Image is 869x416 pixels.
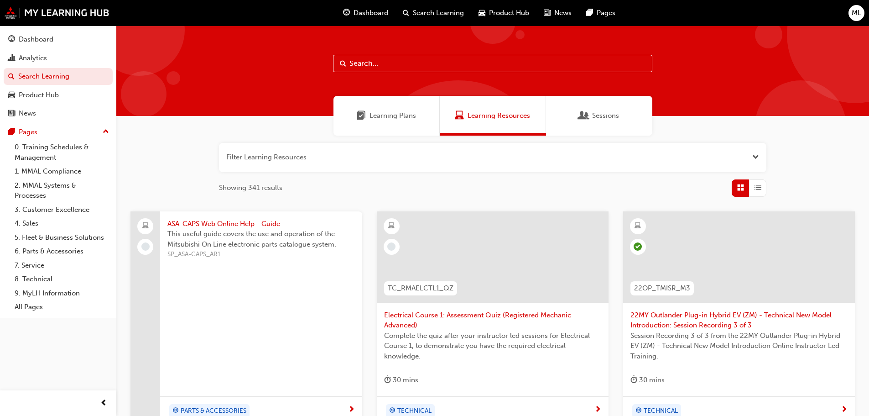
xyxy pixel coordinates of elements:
a: News [4,105,113,122]
div: Dashboard [19,34,53,45]
button: Open the filter [752,152,759,163]
span: search-icon [8,73,15,81]
span: next-icon [348,406,355,414]
span: Grid [737,183,744,193]
span: prev-icon [100,398,107,409]
span: learningResourceType_ELEARNING-icon [635,220,641,232]
div: Product Hub [19,90,59,100]
span: car-icon [8,91,15,100]
span: Learning Plans [357,111,366,121]
span: pages-icon [8,128,15,137]
a: 5. Fleet & Business Solutions [11,231,113,245]
span: duration-icon [384,374,391,386]
span: learningRecordVerb_NONE-icon [387,242,395,251]
a: Learning ResourcesLearning Resources [440,96,546,136]
a: news-iconNews [536,4,579,22]
div: 30 mins [630,374,665,386]
span: duration-icon [630,374,637,386]
span: TC_RMAELCTL1_QZ [388,283,453,294]
span: 22OP_TMISR_M3 [634,283,690,294]
span: pages-icon [586,7,593,19]
span: car-icon [479,7,485,19]
a: Product Hub [4,87,113,104]
button: Pages [4,124,113,141]
span: learningRecordVerb_COMPLETE-icon [634,242,642,251]
span: Pages [597,8,615,18]
a: 1. MMAL Compliance [11,164,113,179]
span: news-icon [544,7,551,19]
img: mmal [5,7,109,19]
span: News [554,8,572,18]
span: chart-icon [8,54,15,63]
span: Showing 341 results [219,183,282,193]
a: Dashboard [4,31,113,48]
a: Search Learning [4,68,113,85]
span: next-icon [594,406,601,414]
span: 22MY Outlander Plug-in Hybrid EV (ZM) - Technical New Model Introduction: Session Recording 3 of 3 [630,310,848,331]
span: news-icon [8,110,15,118]
span: guage-icon [343,7,350,19]
span: ASA-CAPS Web Online Help - Guide [167,219,355,229]
a: 4. Sales [11,216,113,231]
span: Search Learning [413,8,464,18]
a: 0. Training Schedules & Management [11,140,113,164]
span: Learning Resources [455,111,464,121]
span: Session Recording 3 of 3 from the 22MY Outlander Plug-in Hybrid EV (ZM) - Technical New Model Int... [630,331,848,362]
div: News [19,108,36,119]
span: ML [852,8,861,18]
a: guage-iconDashboard [336,4,395,22]
div: Pages [19,127,37,137]
span: Sessions [592,111,619,121]
a: All Pages [11,300,113,314]
a: 3. Customer Excellence [11,203,113,217]
span: Complete the quiz after your instructor led sessions for Electrical Course 1, to demonstrate you ... [384,331,601,362]
span: learningRecordVerb_NONE-icon [141,242,150,251]
a: Learning PlansLearning Plans [333,96,440,136]
a: car-iconProduct Hub [471,4,536,22]
a: pages-iconPages [579,4,623,22]
span: SP_ASA-CAPS_AR1 [167,249,355,260]
span: up-icon [103,126,109,138]
span: Sessions [579,111,588,121]
span: Learning Plans [369,111,416,121]
span: List [755,183,761,193]
button: DashboardAnalyticsSearch LearningProduct HubNews [4,29,113,124]
input: Search... [333,55,652,72]
a: search-iconSearch Learning [395,4,471,22]
span: Search [340,58,346,69]
div: 30 mins [384,374,418,386]
a: 6. Parts & Accessories [11,244,113,258]
span: Product Hub [489,8,529,18]
span: laptop-icon [142,220,149,232]
div: Analytics [19,53,47,63]
span: learningResourceType_ELEARNING-icon [388,220,395,232]
span: This useful guide covers the use and operation of the Mitsubishi On Line electronic parts catalog... [167,229,355,249]
span: Learning Resources [468,111,530,121]
a: 7. Service [11,258,113,273]
span: Electrical Course 1: Assessment Quiz (Registered Mechanic Advanced) [384,310,601,331]
span: search-icon [403,7,409,19]
span: Dashboard [354,8,388,18]
span: guage-icon [8,36,15,44]
a: Analytics [4,50,113,67]
a: 9. MyLH Information [11,286,113,300]
span: next-icon [841,406,848,414]
button: ML [848,5,864,21]
a: SessionsSessions [546,96,652,136]
a: 2. MMAL Systems & Processes [11,179,113,203]
a: 8. Technical [11,272,113,286]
